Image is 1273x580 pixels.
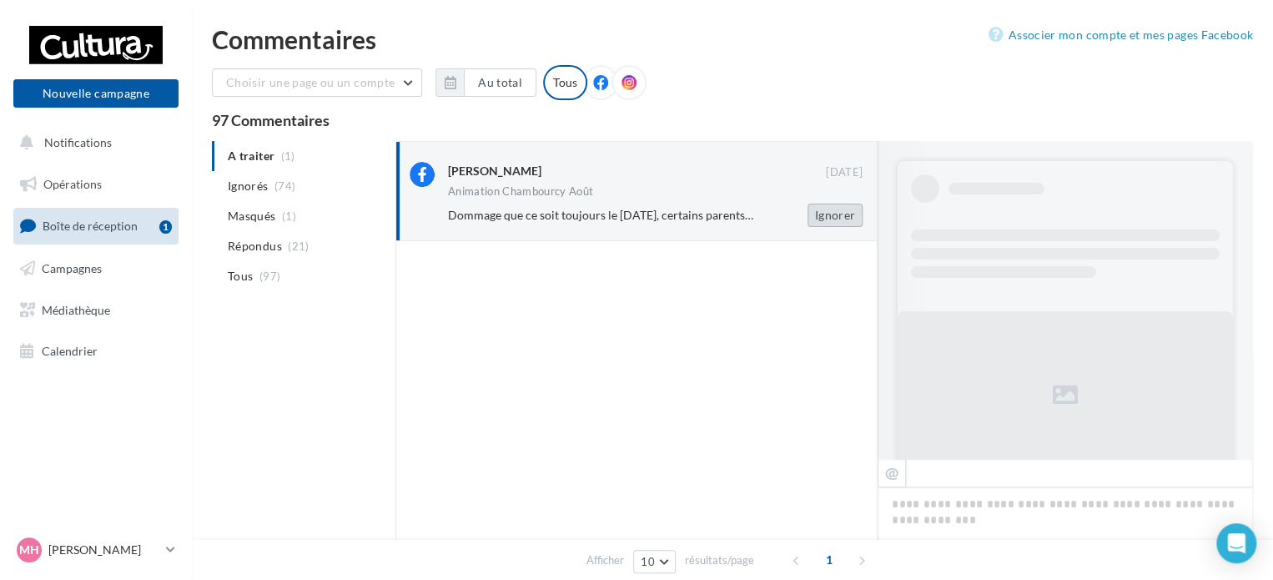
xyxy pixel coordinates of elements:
[435,68,536,97] button: Au total
[1216,523,1256,563] div: Open Intercom Messenger
[448,163,541,179] div: [PERSON_NAME]
[42,302,110,316] span: Médiathèque
[10,334,182,369] a: Calendrier
[228,178,268,194] span: Ignorés
[43,219,138,233] span: Boîte de réception
[42,344,98,358] span: Calendrier
[448,186,593,197] div: Animation Chambourcy Août
[10,125,175,160] button: Notifications
[212,27,1253,52] div: Commentaires
[159,220,172,234] div: 1
[274,179,295,193] span: (74)
[10,251,182,286] a: Campagnes
[226,75,395,89] span: Choisir une page ou un compte
[586,552,624,568] span: Afficher
[212,113,1253,128] div: 97 Commentaires
[808,204,863,227] button: Ignorer
[42,261,102,275] span: Campagnes
[448,208,818,222] span: Dommage que ce soit toujours le [DATE], certains parents travaillent 😞
[13,534,179,566] a: MH [PERSON_NAME]
[13,79,179,108] button: Nouvelle campagne
[633,550,676,573] button: 10
[10,208,182,244] a: Boîte de réception1
[43,177,102,191] span: Opérations
[685,552,754,568] span: résultats/page
[989,25,1253,45] a: Associer mon compte et mes pages Facebook
[816,547,843,573] span: 1
[48,542,159,558] p: [PERSON_NAME]
[641,555,655,568] span: 10
[10,293,182,328] a: Médiathèque
[19,542,39,558] span: MH
[826,165,863,180] span: [DATE]
[44,135,112,149] span: Notifications
[543,65,587,100] div: Tous
[228,208,275,224] span: Masqués
[288,240,309,253] span: (21)
[464,68,536,97] button: Au total
[259,270,280,283] span: (97)
[282,209,296,223] span: (1)
[228,268,253,285] span: Tous
[228,238,282,255] span: Répondus
[212,68,422,97] button: Choisir une page ou un compte
[10,167,182,202] a: Opérations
